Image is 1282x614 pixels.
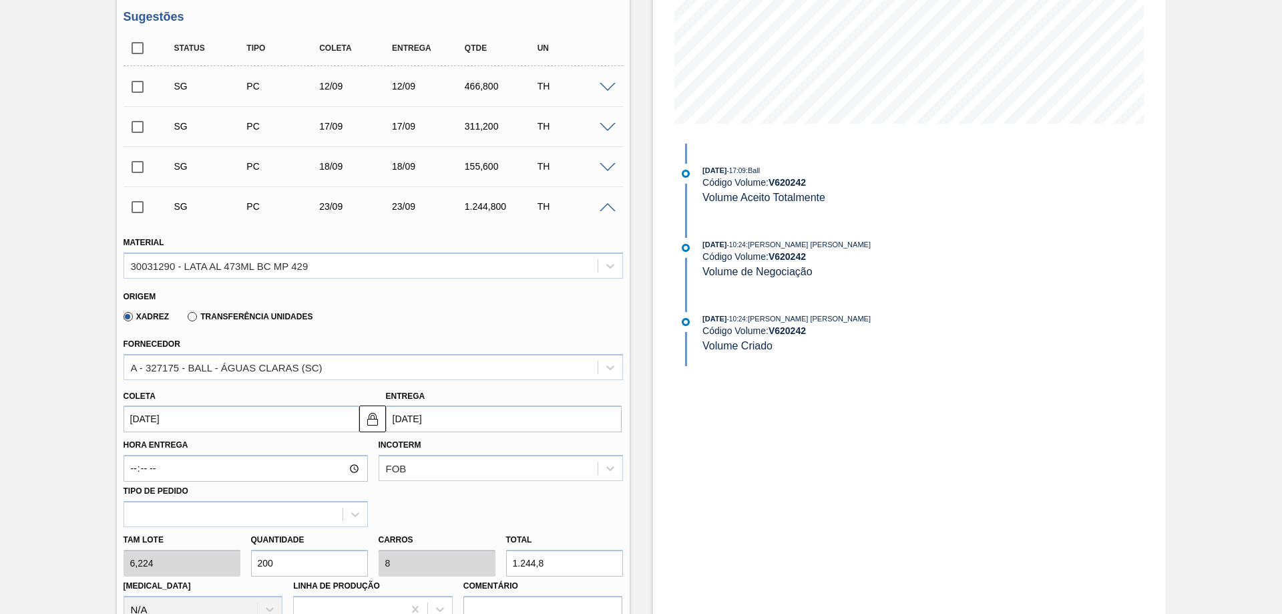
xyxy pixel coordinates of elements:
[316,161,397,172] div: 18/09/2025
[243,43,324,53] div: Tipo
[746,241,871,249] span: : [PERSON_NAME] [PERSON_NAME]
[124,581,191,591] label: [MEDICAL_DATA]
[534,43,615,53] div: UN
[316,201,397,212] div: 23/09/2025
[171,43,252,53] div: Status
[506,535,532,545] label: Total
[386,406,622,432] input: dd/mm/yyyy
[293,581,380,591] label: Linha de Produção
[702,166,726,174] span: [DATE]
[682,318,690,326] img: atual
[702,251,1020,262] div: Código Volume:
[389,201,469,212] div: 23/09/2025
[389,43,469,53] div: Entrega
[171,201,252,212] div: Sugestão Criada
[251,535,304,545] label: Quantidade
[534,121,615,132] div: TH
[124,530,240,550] label: Tam lote
[702,266,813,277] span: Volume de Negociação
[461,161,542,172] div: 155,600
[463,577,623,596] label: Comentário
[124,312,170,321] label: Xadrez
[171,81,252,92] div: Sugestão Criada
[769,177,806,188] strong: V 620242
[316,81,397,92] div: 12/09/2025
[461,81,542,92] div: 466,800
[682,244,690,252] img: atual
[769,251,806,262] strong: V 620242
[702,325,1020,336] div: Código Volume:
[124,392,156,401] label: Coleta
[389,81,469,92] div: 12/09/2025
[534,161,615,172] div: TH
[379,440,421,450] label: Incoterm
[727,241,746,249] span: - 10:24
[124,406,359,432] input: dd/mm/yyyy
[124,238,164,247] label: Material
[682,170,690,178] img: atual
[124,436,368,455] label: Hora Entrega
[124,486,188,496] label: Tipo de pedido
[124,10,623,24] h3: Sugestões
[171,121,252,132] div: Sugestão Criada
[534,201,615,212] div: TH
[243,201,324,212] div: Pedido de Compra
[131,361,323,373] div: A - 327175 - BALL - ÁGUAS CLARAS (SC)
[702,315,726,323] span: [DATE]
[365,411,381,427] img: locked
[461,43,542,53] div: Qtde
[769,325,806,336] strong: V 620242
[124,292,156,301] label: Origem
[389,161,469,172] div: 18/09/2025
[702,241,726,249] span: [DATE]
[746,315,871,323] span: : [PERSON_NAME] [PERSON_NAME]
[188,312,312,321] label: Transferência Unidades
[702,192,825,203] span: Volume Aceito Totalmente
[243,81,324,92] div: Pedido de Compra
[702,340,773,351] span: Volume Criado
[727,167,746,174] span: - 17:09
[386,463,407,474] div: FOB
[316,121,397,132] div: 17/09/2025
[461,121,542,132] div: 311,200
[461,201,542,212] div: 1.244,800
[171,161,252,172] div: Sugestão Criada
[243,121,324,132] div: Pedido de Compra
[386,392,425,401] label: Entrega
[379,535,413,545] label: Carros
[359,406,386,432] button: locked
[702,177,1020,188] div: Código Volume:
[389,121,469,132] div: 17/09/2025
[534,81,615,92] div: TH
[131,260,308,271] div: 30031290 - LATA AL 473ML BC MP 429
[243,161,324,172] div: Pedido de Compra
[746,166,760,174] span: : Ball
[727,315,746,323] span: - 10:24
[124,339,180,349] label: Fornecedor
[316,43,397,53] div: Coleta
